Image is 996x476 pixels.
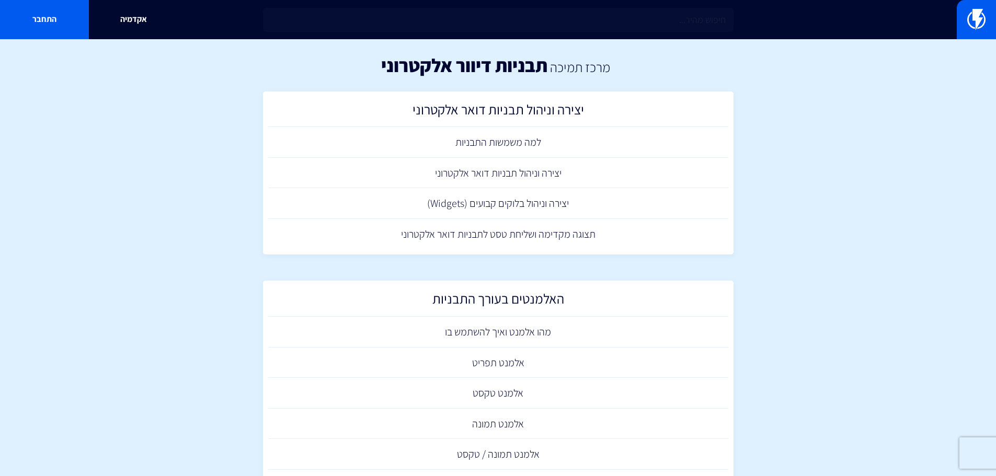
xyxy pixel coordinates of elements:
a: מרכז תמיכה [550,58,610,76]
a: יצירה וניהול תבניות דואר אלקטרוני [268,97,728,127]
a: יצירה וניהול בלוקים קבועים (Widgets) [268,188,728,219]
h2: יצירה וניהול תבניות דואר אלקטרוני [273,102,723,122]
a: אלמנט תמונה / טקסט [268,439,728,470]
a: מהו אלמנט ואיך להשתמש בו [268,317,728,347]
h1: תבניות דיוור אלקטרוני [381,55,547,76]
a: יצירה וניהול תבניות דואר אלקטרוני [268,158,728,189]
input: חיפוש מהיר... [263,8,734,32]
a: אלמנט תפריט [268,347,728,378]
a: תצוגה מקדימה ושליחת טסט לתבניות דואר אלקטרוני [268,219,728,250]
a: למה משמשות התבניות [268,127,728,158]
h2: האלמנטים בעורך התבניות [273,291,723,311]
a: אלמנט תמונה [268,409,728,439]
a: אלמנט טקסט [268,378,728,409]
a: האלמנטים בעורך התבניות [268,286,728,317]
